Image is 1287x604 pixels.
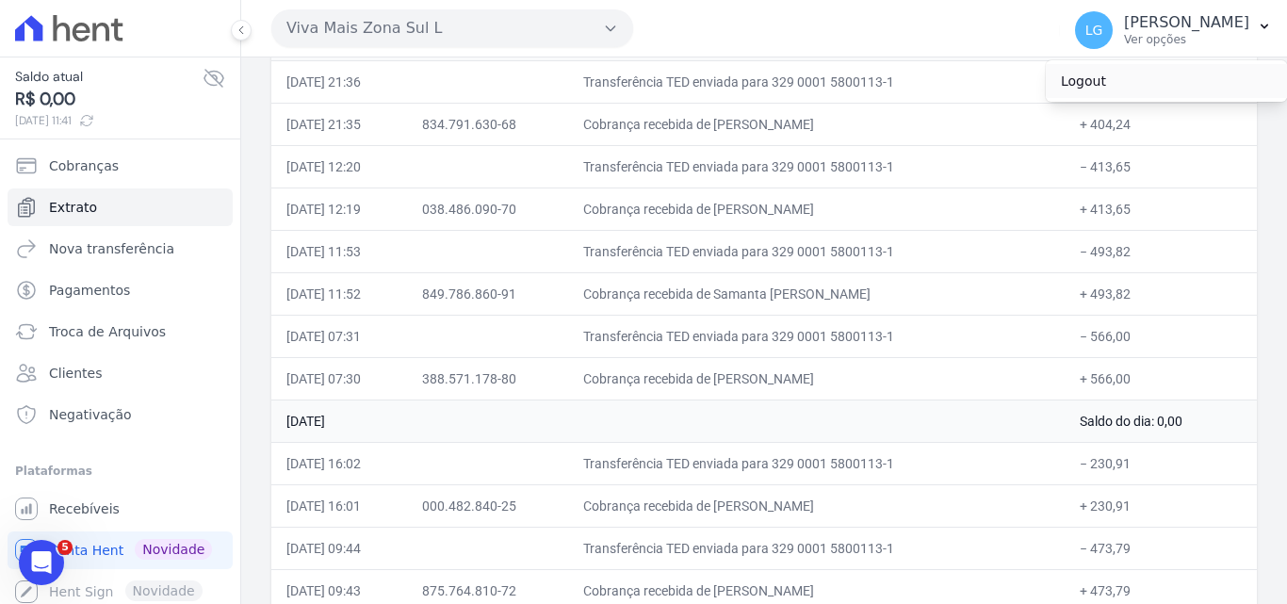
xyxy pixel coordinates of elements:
td: [DATE] 21:35 [271,103,407,145]
td: Cobrança recebida de [PERSON_NAME] [568,357,1065,400]
td: + 230,91 [1065,484,1257,527]
td: − 493,82 [1065,230,1257,272]
span: LG [1085,24,1103,37]
td: − 413,65 [1065,145,1257,188]
td: [DATE] 12:19 [271,188,407,230]
td: − 566,00 [1065,315,1257,357]
button: Viva Mais Zona Sul L [271,9,633,47]
td: 038.486.090-70 [407,188,568,230]
span: Troca de Arquivos [49,322,166,341]
td: Cobrança recebida de [PERSON_NAME] [568,103,1065,145]
div: Plataformas [15,460,225,482]
td: [DATE] 09:44 [271,527,407,569]
span: 5 [57,540,73,555]
a: Extrato [8,188,233,226]
td: + 566,00 [1065,357,1257,400]
td: 834.791.630-68 [407,103,568,145]
td: Transferência TED enviada para 329 0001 5800113-1 [568,230,1065,272]
td: [DATE] 11:52 [271,272,407,315]
button: LG [PERSON_NAME] Ver opções [1060,4,1287,57]
a: Recebíveis [8,490,233,528]
span: Pagamentos [49,281,130,300]
td: [DATE] 07:31 [271,315,407,357]
td: [DATE] 21:36 [271,60,407,103]
span: Conta Hent [49,541,123,560]
td: − 230,91 [1065,442,1257,484]
a: Pagamentos [8,271,233,309]
span: Extrato [49,198,97,217]
span: Negativação [49,405,132,424]
td: + 413,65 [1065,188,1257,230]
span: Novidade [135,539,212,560]
td: [DATE] 11:53 [271,230,407,272]
td: − 473,79 [1065,527,1257,569]
a: Conta Hent Novidade [8,531,233,569]
p: [PERSON_NAME] [1124,13,1249,32]
td: [DATE] 16:01 [271,484,407,527]
td: Saldo do dia: 0,00 [1065,400,1257,442]
td: [DATE] 07:30 [271,357,407,400]
td: + 493,82 [1065,272,1257,315]
td: Cobrança recebida de Samanta [PERSON_NAME] [568,272,1065,315]
td: Transferência TED enviada para 329 0001 5800113-1 [568,145,1065,188]
td: Transferência TED enviada para 329 0001 5800113-1 [568,442,1065,484]
span: Saldo atual [15,67,203,87]
td: Cobrança recebida de [PERSON_NAME] [568,188,1065,230]
td: + 404,24 [1065,103,1257,145]
p: Ver opções [1124,32,1249,47]
a: Cobranças [8,147,233,185]
span: Recebíveis [49,499,120,518]
td: Cobrança recebida de [PERSON_NAME] [568,484,1065,527]
span: Cobranças [49,156,119,175]
td: Transferência TED enviada para 329 0001 5800113-1 [568,60,1065,103]
td: 849.786.860-91 [407,272,568,315]
span: Nova transferência [49,239,174,258]
iframe: Intercom live chat [19,540,64,585]
td: Transferência TED enviada para 329 0001 5800113-1 [568,527,1065,569]
span: R$ 0,00 [15,87,203,112]
td: 000.482.840-25 [407,484,568,527]
td: [DATE] 16:02 [271,442,407,484]
a: Logout [1046,64,1287,98]
td: 388.571.178-80 [407,357,568,400]
a: Nova transferência [8,230,233,268]
td: [DATE] [271,400,1065,442]
a: Negativação [8,396,233,433]
a: Clientes [8,354,233,392]
td: Transferência TED enviada para 329 0001 5800113-1 [568,315,1065,357]
span: Clientes [49,364,102,383]
td: [DATE] 12:20 [271,145,407,188]
a: Troca de Arquivos [8,313,233,351]
span: [DATE] 11:41 [15,112,203,129]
